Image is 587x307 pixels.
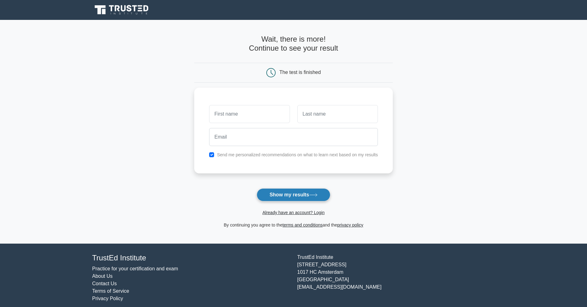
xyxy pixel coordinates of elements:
[262,210,324,215] a: Already have an account? Login
[92,288,129,294] a: Terms of Service
[92,266,178,271] a: Practice for your certification and exam
[209,105,290,123] input: First name
[217,152,378,157] label: Send me personalized recommendations on what to learn next based on my results
[92,254,290,263] h4: TrustEd Institute
[190,221,397,229] div: By continuing you agree to the and the
[294,254,499,302] div: TrustEd Institute [STREET_ADDRESS] 1017 HC Amsterdam [GEOGRAPHIC_DATA] [EMAIL_ADDRESS][DOMAIN_NAME]
[92,281,117,286] a: Contact Us
[92,296,123,301] a: Privacy Policy
[194,35,393,53] h4: Wait, there is more! Continue to see your result
[209,128,378,146] input: Email
[279,70,321,75] div: The test is finished
[282,222,323,227] a: terms and conditions
[257,188,330,201] button: Show my results
[337,222,363,227] a: privacy policy
[297,105,378,123] input: Last name
[92,273,113,279] a: About Us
